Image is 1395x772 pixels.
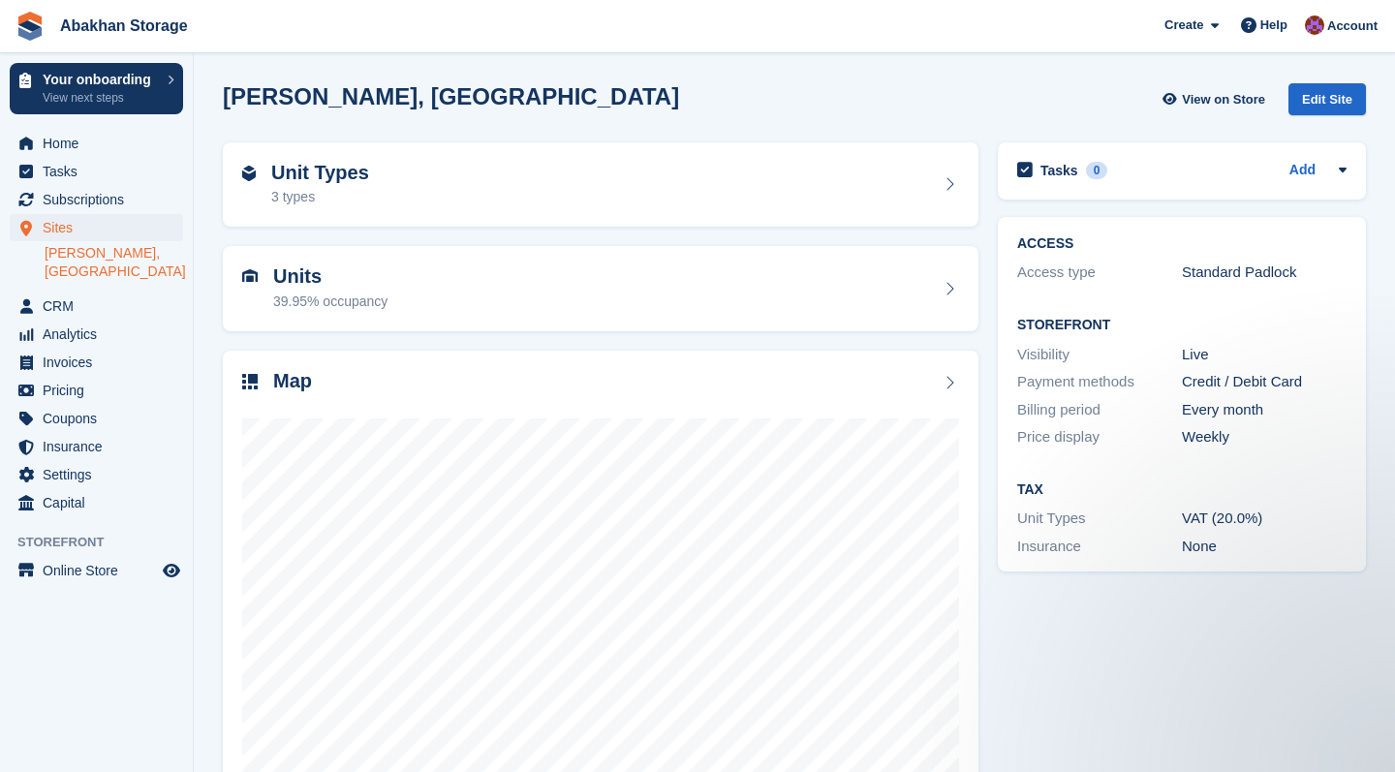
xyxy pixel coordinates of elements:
[43,293,159,320] span: CRM
[10,461,183,488] a: menu
[43,158,159,185] span: Tasks
[1017,262,1182,284] div: Access type
[10,158,183,185] a: menu
[1182,536,1347,558] div: None
[1160,83,1273,115] a: View on Store
[1017,536,1182,558] div: Insurance
[1182,426,1347,448] div: Weekly
[10,349,183,376] a: menu
[1288,83,1366,123] a: Edit Site
[43,89,158,107] p: View next steps
[10,433,183,460] a: menu
[271,162,369,184] h2: Unit Types
[43,186,159,213] span: Subscriptions
[43,349,159,376] span: Invoices
[43,489,159,516] span: Capital
[43,130,159,157] span: Home
[242,166,256,181] img: unit-type-icn-2b2737a686de81e16bb02015468b77c625bbabd49415b5ef34ead5e3b44a266d.svg
[1040,162,1078,179] h2: Tasks
[43,557,159,584] span: Online Store
[10,557,183,584] a: menu
[10,214,183,241] a: menu
[1305,15,1324,35] img: William Abakhan
[43,73,158,86] p: Your onboarding
[273,265,387,288] h2: Units
[1182,262,1347,284] div: Standard Padlock
[1182,344,1347,366] div: Live
[242,374,258,389] img: map-icn-33ee37083ee616e46c38cad1a60f524a97daa1e2b2c8c0bc3eb3415660979fc1.svg
[10,293,183,320] a: menu
[10,63,183,114] a: Your onboarding View next steps
[223,246,978,331] a: Units 39.95% occupancy
[1289,160,1316,182] a: Add
[10,186,183,213] a: menu
[1086,162,1108,179] div: 0
[10,130,183,157] a: menu
[223,142,978,228] a: Unit Types 3 types
[1017,318,1347,333] h2: Storefront
[1017,426,1182,448] div: Price display
[1182,508,1347,530] div: VAT (20.0%)
[1017,508,1182,530] div: Unit Types
[1017,482,1347,498] h2: Tax
[43,433,159,460] span: Insurance
[1182,371,1347,393] div: Credit / Debit Card
[160,559,183,582] a: Preview store
[1327,16,1378,36] span: Account
[52,10,196,42] a: Abakhan Storage
[45,244,183,281] a: [PERSON_NAME], [GEOGRAPHIC_DATA]
[43,405,159,432] span: Coupons
[1260,15,1287,35] span: Help
[1017,344,1182,366] div: Visibility
[271,187,369,207] div: 3 types
[1182,90,1265,109] span: View on Store
[43,461,159,488] span: Settings
[1182,399,1347,421] div: Every month
[1017,399,1182,421] div: Billing period
[273,370,312,392] h2: Map
[1164,15,1203,35] span: Create
[17,533,193,552] span: Storefront
[1017,371,1182,393] div: Payment methods
[1288,83,1366,115] div: Edit Site
[10,405,183,432] a: menu
[242,269,258,283] img: unit-icn-7be61d7bf1b0ce9d3e12c5938cc71ed9869f7b940bace4675aadf7bd6d80202e.svg
[1017,236,1347,252] h2: ACCESS
[273,292,387,312] div: 39.95% occupancy
[43,377,159,404] span: Pricing
[10,321,183,348] a: menu
[223,83,679,109] h2: [PERSON_NAME], [GEOGRAPHIC_DATA]
[15,12,45,41] img: stora-icon-8386f47178a22dfd0bd8f6a31ec36ba5ce8667c1dd55bd0f319d3a0aa187defe.svg
[43,214,159,241] span: Sites
[10,377,183,404] a: menu
[10,489,183,516] a: menu
[43,321,159,348] span: Analytics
